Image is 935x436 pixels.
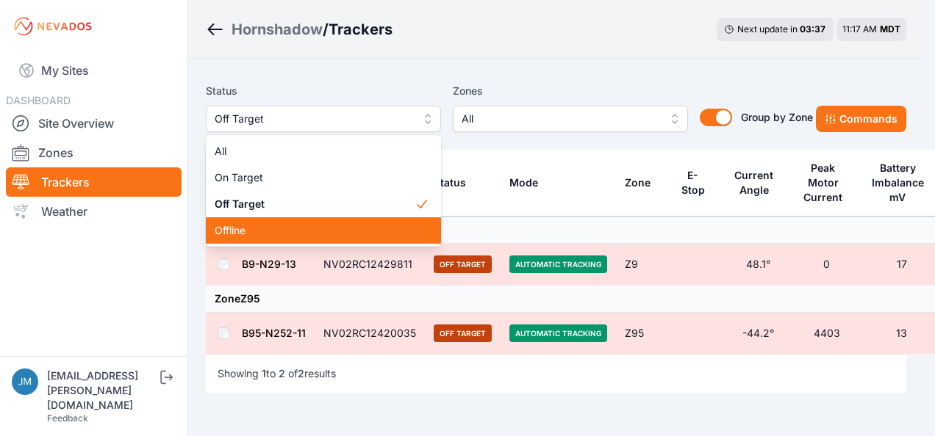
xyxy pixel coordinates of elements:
button: Off Target [206,106,441,132]
span: On Target [215,170,415,185]
span: All [215,144,415,159]
span: Offline [215,223,415,238]
span: Off Target [215,197,415,211]
div: Off Target [206,135,441,247]
span: Off Target [215,110,412,128]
